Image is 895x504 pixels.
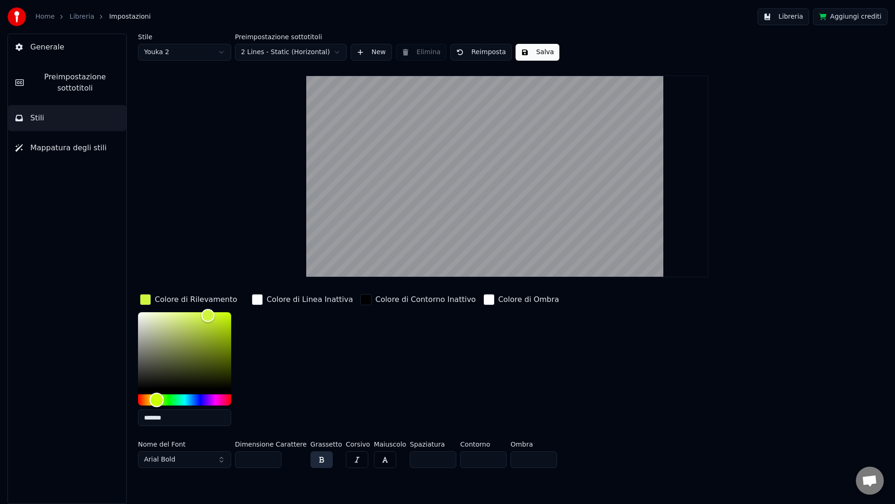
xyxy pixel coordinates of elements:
[375,294,475,305] div: Colore di Contorno Inattivo
[144,455,175,464] span: Arial Bold
[30,42,64,53] span: Generale
[267,294,353,305] div: Colore di Linea Inattiva
[346,441,370,448] label: Corsivo
[450,44,512,61] button: Reimposta
[30,112,44,124] span: Stili
[69,12,94,21] a: Libreria
[8,135,126,161] button: Mappatura degli stili
[757,8,809,25] button: Libreria
[109,12,151,21] span: Impostazioni
[155,294,237,305] div: Colore di Rilevamento
[310,441,342,448] label: Grassetto
[8,34,126,60] button: Generale
[8,105,126,131] button: Stili
[138,441,231,448] label: Nome del Font
[351,44,392,61] button: New
[498,294,559,305] div: Colore di Ombra
[138,394,231,406] div: Hue
[460,441,507,448] label: Contorno
[856,467,884,495] div: Aprire la chat
[516,44,559,61] button: Salva
[813,8,888,25] button: Aggiungi crediti
[31,71,119,94] span: Preimpostazione sottotitoli
[7,7,26,26] img: youka
[235,441,307,448] label: Dimensione Carattere
[138,292,239,307] button: Colore di Rilevamento
[358,292,477,307] button: Colore di Contorno Inattivo
[482,292,561,307] button: Colore di Ombra
[30,142,107,154] span: Mappatura degli stili
[138,312,231,389] div: Color
[235,34,347,40] label: Preimpostazione sottotitoli
[250,292,355,307] button: Colore di Linea Inattiva
[510,441,557,448] label: Ombra
[138,34,231,40] label: Stile
[374,441,406,448] label: Maiuscolo
[410,441,456,448] label: Spaziatura
[8,64,126,101] button: Preimpostazione sottotitoli
[35,12,55,21] a: Home
[35,12,151,21] nav: breadcrumb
